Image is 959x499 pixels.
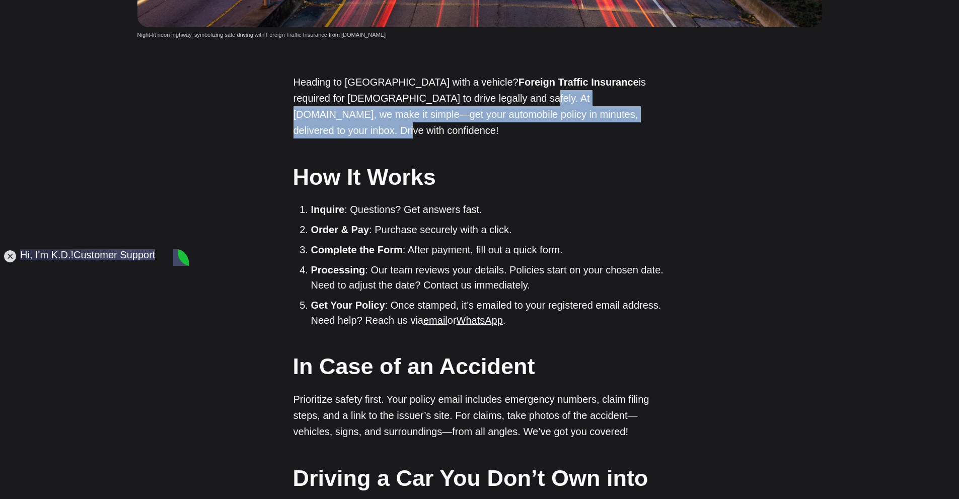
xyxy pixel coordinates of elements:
strong: Inquire [311,204,345,215]
p: Heading to [GEOGRAPHIC_DATA] with a vehicle? is required for [DEMOGRAPHIC_DATA] to drive legally ... [293,74,666,138]
li: : Our team reviews your details. Policies start on your chosen date. Need to adjust the date? Con... [311,262,666,293]
strong: Processing [311,264,365,275]
strong: How It Works [293,164,436,190]
a: WhatsApp [457,315,503,326]
strong: In Case of an Accident [293,353,535,379]
strong: Foreign Traffic Insurance [519,77,639,88]
p: Prioritize safety first. Your policy email includes emergency numbers, claim filing steps, and a ... [293,391,666,440]
strong: Complete the Form [311,244,403,255]
strong: Get Your Policy [311,300,385,311]
strong: Order & Pay [311,224,370,235]
a: email [423,315,448,326]
span: Night-lit neon highway, symbolizing safe driving with Foreign Traffic Insurance from [DOMAIN_NAME] [137,32,386,38]
li: : Purchase securely with a click. [311,222,666,237]
li: : After payment, fill out a quick form. [311,242,666,257]
li: : Once stamped, it’s emailed to your registered email address. Need help? Reach us via or . [311,298,666,328]
li: : Questions? Get answers fast. [311,202,666,217]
